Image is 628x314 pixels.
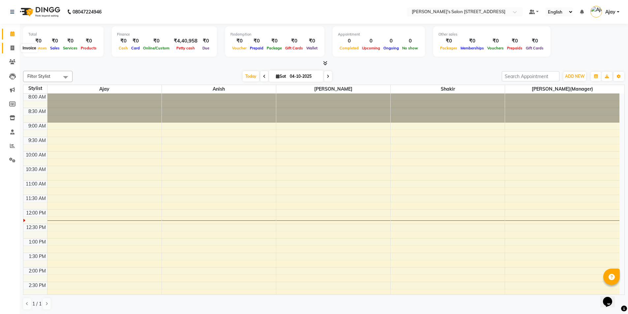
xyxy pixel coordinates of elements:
div: ₹0 [248,37,265,45]
span: Gift Cards [524,46,545,50]
div: Invoice [21,44,38,52]
span: Upcoming [360,46,382,50]
div: 1:30 PM [27,253,47,260]
div: ₹0 [28,37,48,45]
span: Prepaid [248,46,265,50]
div: 10:00 AM [24,152,47,158]
div: Total [28,32,98,37]
div: 11:00 AM [24,181,47,187]
span: Ongoing [382,46,401,50]
span: Today [243,71,259,81]
span: Vouchers [486,46,505,50]
span: No show [401,46,420,50]
div: 9:00 AM [27,123,47,129]
div: ₹0 [265,37,284,45]
div: ₹0 [230,37,248,45]
div: ₹0 [305,37,319,45]
div: Redemption [230,32,319,37]
span: 1 / 1 [32,300,42,307]
div: 12:00 PM [25,210,47,216]
div: 12:30 PM [25,224,47,231]
div: 0 [382,37,401,45]
div: 8:00 AM [27,94,47,100]
span: ADD NEW [565,74,584,79]
div: Other sales [438,32,545,37]
span: Package [265,46,284,50]
div: 10:30 AM [24,166,47,173]
img: logo [17,3,62,21]
span: Cash [117,46,130,50]
div: 11:30 AM [24,195,47,202]
span: Prepaids [505,46,524,50]
div: ₹0 [141,37,171,45]
span: Online/Custom [141,46,171,50]
span: Services [61,46,79,50]
div: ₹0 [284,37,305,45]
input: Search Appointment [502,71,559,81]
div: 1:00 PM [27,239,47,245]
span: [PERSON_NAME] [276,85,390,93]
iframe: chat widget [600,288,621,307]
span: Due [201,46,211,50]
input: 2025-10-04 [288,71,321,81]
div: 9:30 AM [27,137,47,144]
div: ₹4,40,958 [171,37,200,45]
div: ₹0 [117,37,130,45]
span: Petty cash [175,46,196,50]
img: Ajay [590,6,602,17]
span: Anish [162,85,276,93]
div: Appointment [338,32,420,37]
span: Gift Cards [284,46,305,50]
div: ₹0 [438,37,459,45]
span: Packages [438,46,459,50]
span: Ajay [605,9,615,15]
div: ₹0 [79,37,98,45]
div: ₹0 [524,37,545,45]
span: Memberships [459,46,486,50]
span: Products [79,46,98,50]
span: Wallet [305,46,319,50]
span: Card [130,46,141,50]
div: 2:00 PM [27,268,47,274]
span: Filter Stylist [27,73,50,79]
div: ₹0 [459,37,486,45]
span: Sales [48,46,61,50]
span: [PERSON_NAME](Manager) [505,85,619,93]
b: 08047224946 [73,3,102,21]
div: 0 [360,37,382,45]
div: 0 [338,37,360,45]
div: Finance [117,32,212,37]
div: 0 [401,37,420,45]
span: Sat [274,74,288,79]
span: Completed [338,46,360,50]
span: Ajay [47,85,162,93]
div: 2:30 PM [27,282,47,289]
button: ADD NEW [563,72,586,81]
div: ₹0 [130,37,141,45]
div: ₹0 [48,37,61,45]
span: Voucher [230,46,248,50]
div: ₹0 [200,37,212,45]
div: ₹0 [505,37,524,45]
div: Stylist [23,85,47,92]
div: 8:30 AM [27,108,47,115]
div: ₹0 [61,37,79,45]
div: ₹0 [486,37,505,45]
span: Shakir [391,85,505,93]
